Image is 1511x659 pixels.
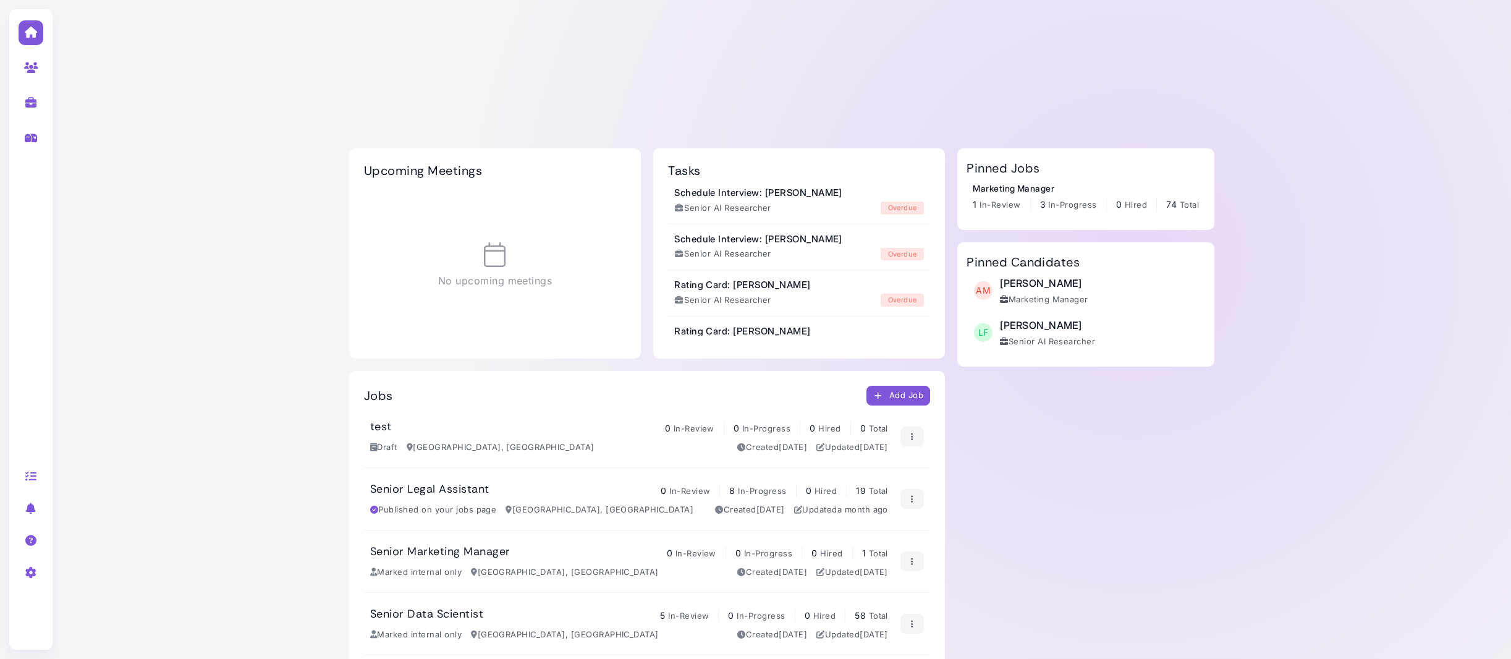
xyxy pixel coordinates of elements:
a: LF [PERSON_NAME] Senior AI Researcher [973,318,1095,348]
h2: Jobs [364,388,393,403]
span: 0 [665,423,671,433]
h2: Pinned Jobs [967,161,1039,176]
span: 58 [855,610,866,621]
span: 0 [805,610,810,621]
div: Marketing Manager [973,182,1199,195]
div: Senior AI Researcher [674,248,771,260]
span: 1 [973,199,976,210]
span: In-Progress [737,611,785,621]
div: Updated [816,441,888,454]
span: 0 [735,548,741,558]
div: Marked internal only [370,629,462,641]
h3: Schedule Interview: [PERSON_NAME] [674,234,842,245]
span: Hired [818,423,840,433]
div: Published on your jobs page [370,504,496,516]
div: Created [737,441,807,454]
a: AM [PERSON_NAME] Marketing Manager [973,276,1088,306]
span: 0 [806,485,811,496]
span: 0 [811,548,817,558]
span: 3 [1040,199,1046,210]
span: Total [1180,200,1199,210]
div: Draft [370,441,397,454]
h3: Senior Data Scientist [370,608,483,621]
h3: Senior Marketing Manager [370,545,510,559]
span: In-Review [675,548,716,558]
h3: Senior Legal Assistant [370,483,489,496]
div: Created [737,629,807,641]
span: 1 [862,548,866,558]
span: AM [974,281,993,300]
span: In-Review [980,200,1020,210]
span: In-Review [668,611,709,621]
div: overdue [881,294,924,307]
span: 0 [860,423,866,433]
span: 19 [856,485,866,496]
time: Aug 21, 2025 [860,442,888,452]
h3: Rating Card: [PERSON_NAME] [674,326,810,337]
span: 0 [728,610,734,621]
div: [GEOGRAPHIC_DATA], [GEOGRAPHIC_DATA] [471,629,659,641]
time: Aug 21, 2025 [779,442,807,452]
div: Add Job [873,389,924,402]
h3: Rating Card: [PERSON_NAME] [674,279,810,291]
div: Created [715,504,785,516]
span: In-Progress [1048,200,1096,210]
div: Senior AI Researcher [674,294,771,307]
h2: Upcoming Meetings [364,163,482,178]
span: Hired [820,548,842,558]
div: Marketing Manager [1000,294,1088,306]
span: 0 [1116,199,1122,210]
div: overdue [881,248,924,261]
span: 0 [661,485,666,496]
h3: test [370,420,392,434]
button: Add Job [866,386,931,406]
span: 5 [660,610,665,621]
span: Hired [1125,200,1147,210]
span: 0 [734,423,739,433]
span: In-Review [669,486,710,496]
time: Jan 09, 2025 [779,629,807,639]
span: Total [869,423,888,433]
span: In-Review [674,423,714,433]
span: 0 [667,548,672,558]
span: In-Progress [738,486,786,496]
div: Created [737,566,807,579]
div: [GEOGRAPHIC_DATA], [GEOGRAPHIC_DATA] [407,441,595,454]
div: [PERSON_NAME] [1000,318,1095,333]
time: Jul 24, 2025 [837,504,888,514]
time: Feb 26, 2025 [756,504,785,514]
time: Apr 28, 2025 [860,567,888,577]
div: Updated [816,566,888,579]
span: Hired [813,611,836,621]
div: [GEOGRAPHIC_DATA], [GEOGRAPHIC_DATA] [471,566,659,579]
h2: Pinned Candidates [967,255,1080,270]
div: Marked internal only [370,566,462,579]
span: Total [869,486,888,496]
div: Senior AI Researcher [674,202,771,215]
span: 8 [729,485,735,496]
span: In-Progress [742,423,790,433]
div: Updated [794,504,888,516]
div: [PERSON_NAME] [1000,276,1088,291]
h3: Schedule Interview: [PERSON_NAME] [674,187,842,198]
span: 0 [810,423,815,433]
span: In-Progress [744,548,792,558]
span: LF [974,323,993,342]
div: Senior AI Researcher [1000,336,1095,348]
h2: Tasks [668,163,700,178]
span: Total [869,548,888,558]
a: Marketing Manager 1 In-Review 3 In-Progress 0 Hired 74 Total [973,182,1199,211]
time: Jan 10, 2025 [779,567,807,577]
span: Total [869,611,888,621]
span: Hired [815,486,837,496]
span: 74 [1166,199,1177,210]
div: overdue [881,202,924,215]
div: No upcoming meetings [364,190,626,340]
div: [GEOGRAPHIC_DATA], [GEOGRAPHIC_DATA] [506,504,693,516]
div: Updated [816,629,888,641]
time: Apr 25, 2025 [860,629,888,639]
